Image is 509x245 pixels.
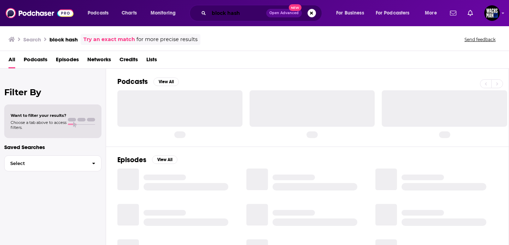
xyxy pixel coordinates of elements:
span: Want to filter your results? [11,113,66,118]
span: Podcasts [88,8,109,18]
button: open menu [420,7,446,19]
div: Search podcasts, credits, & more... [196,5,329,21]
span: For Podcasters [376,8,410,18]
span: Logged in as WachsmanNY [484,5,500,21]
span: Select [5,161,86,166]
img: User Profile [484,5,500,21]
a: Charts [117,7,141,19]
button: open menu [371,7,420,19]
button: Open AdvancedNew [266,9,302,17]
a: Podcasts [24,54,47,68]
button: Show profile menu [484,5,500,21]
button: View All [152,155,177,164]
button: Send feedback [462,36,498,42]
h2: Episodes [117,155,146,164]
span: Monitoring [151,8,176,18]
span: More [425,8,437,18]
input: Search podcasts, credits, & more... [209,7,266,19]
p: Saved Searches [4,144,101,150]
a: Credits [119,54,138,68]
a: Show notifications dropdown [465,7,476,19]
h2: Filter By [4,87,101,97]
button: Select [4,155,101,171]
span: for more precise results [136,35,198,44]
button: open menu [331,7,373,19]
button: open menu [146,7,185,19]
a: Try an exact match [83,35,135,44]
h2: Podcasts [117,77,148,86]
span: For Business [336,8,364,18]
a: Episodes [56,54,79,68]
a: Show notifications dropdown [447,7,459,19]
a: EpisodesView All [117,155,177,164]
span: New [289,4,302,11]
a: All [8,54,15,68]
span: Charts [122,8,137,18]
span: Open Advanced [269,11,299,15]
a: PodcastsView All [117,77,179,86]
span: Choose a tab above to access filters. [11,120,66,130]
img: Podchaser - Follow, Share and Rate Podcasts [6,6,74,20]
a: Networks [87,54,111,68]
a: Lists [146,54,157,68]
h3: Search [23,36,41,43]
h3: block hash [49,36,78,43]
button: View All [153,78,179,86]
button: open menu [83,7,118,19]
